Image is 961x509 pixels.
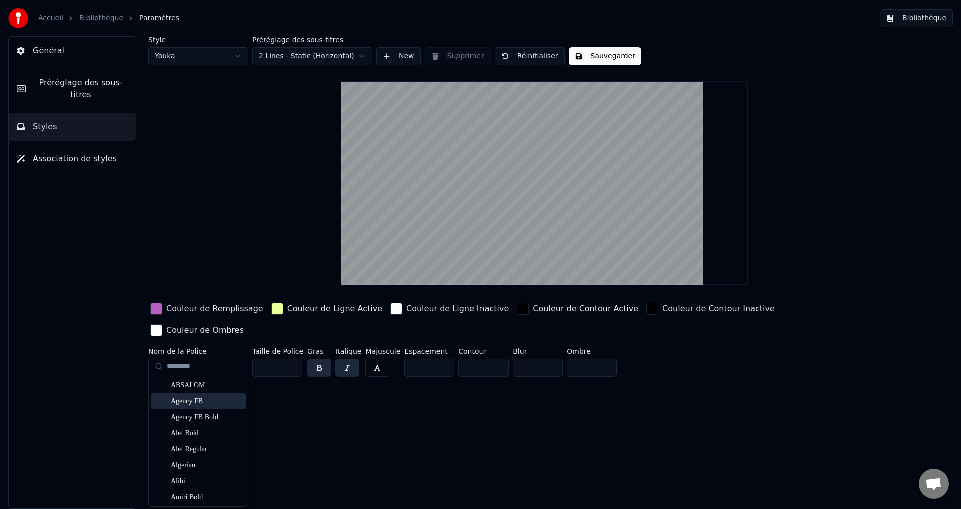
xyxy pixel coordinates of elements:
button: Couleur de Contour Active [515,301,640,317]
span: Général [33,45,64,57]
div: Couleur de Ligne Inactive [406,303,509,315]
label: Ombre [567,348,617,355]
button: Association de styles [9,145,136,173]
label: Majuscule [365,348,400,355]
div: Couleur de Contour Inactive [662,303,775,315]
label: Espacement [404,348,454,355]
div: Couleur de Ombres [166,324,244,336]
div: Agency FB Bold [171,412,242,422]
label: Style [148,36,248,43]
button: Couleur de Ombres [148,322,246,338]
div: Agency FB [171,396,242,406]
a: Accueil [38,13,63,23]
button: Styles [9,113,136,141]
label: Italique [335,348,361,355]
label: Blur [513,348,563,355]
img: youka [8,8,28,28]
div: Alef Regular [171,444,242,454]
button: Général [9,37,136,65]
label: Préréglage des sous-titres [252,36,372,43]
div: Amiri Bold [171,492,242,502]
span: Association de styles [33,153,117,165]
label: Gras [307,348,331,355]
span: Paramètres [139,13,179,23]
label: Contour [458,348,509,355]
span: Styles [33,121,57,133]
button: Couleur de Contour Inactive [644,301,777,317]
button: Couleur de Remplissage [148,301,265,317]
div: Algerian [171,460,242,470]
a: Bibliothèque [79,13,123,23]
button: Couleur de Ligne Active [269,301,384,317]
button: Préréglage des sous-titres [9,69,136,109]
nav: breadcrumb [38,13,179,23]
div: Alef Bold [171,428,242,438]
button: Sauvegarder [569,47,641,65]
div: Alibi [171,476,242,486]
span: Préréglage des sous-titres [34,77,128,101]
button: New [376,47,421,65]
div: Couleur de Ligne Active [287,303,382,315]
label: Nom de la Police [148,348,248,355]
div: Couleur de Contour Active [533,303,638,315]
a: Ouvrir le chat [919,469,949,499]
div: Couleur de Remplissage [166,303,263,315]
button: Couleur de Ligne Inactive [388,301,511,317]
button: Réinitialiser [495,47,565,65]
button: Bibliothèque [880,9,953,27]
label: Taille de Police [252,348,303,355]
div: ABSALOM [171,380,242,390]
